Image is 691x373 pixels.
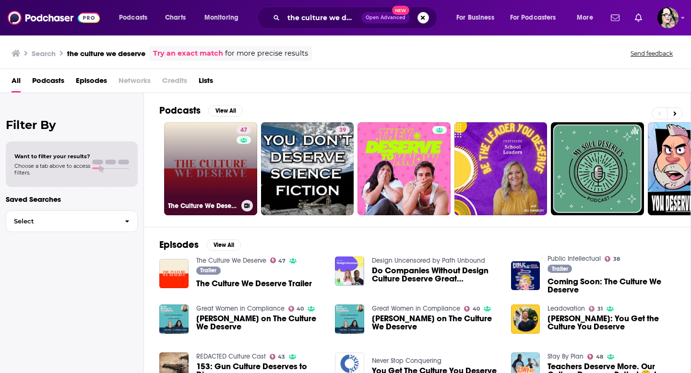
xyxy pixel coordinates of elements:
[153,48,223,59] a: Try an exact match
[510,11,556,24] span: For Podcasters
[14,163,90,176] span: Choose a tab above to access filters.
[119,73,151,93] span: Networks
[196,304,285,313] a: Great Women in Compliance
[372,267,500,283] a: Do Companies Without Design Culture Deserve Great Designers?
[657,7,679,28] img: User Profile
[570,10,605,25] button: open menu
[335,256,364,286] img: Do Companies Without Design Culture Deserve Great Designers?
[208,105,243,117] button: View All
[204,11,238,24] span: Monitoring
[607,10,623,26] a: Show notifications dropdown
[628,49,676,58] button: Send feedback
[473,307,480,311] span: 40
[548,304,585,313] a: Leadovation
[596,355,603,359] span: 48
[297,307,304,311] span: 40
[511,261,540,291] img: Coming Soon: The Culture We Deserve
[159,105,243,117] a: PodcastsView All
[548,315,675,331] a: Bryan Clayton: You Get the Culture You Deserve
[162,73,187,93] span: Credits
[597,307,603,311] span: 31
[456,11,494,24] span: For Business
[372,315,500,331] a: Juliana Molina on The Culture We Deserve
[589,306,603,312] a: 31
[335,304,364,334] a: Juliana Molina on The Culture We Deserve
[548,352,584,361] a: Stay By Plan
[198,10,251,25] button: open menu
[12,73,21,93] a: All
[32,49,56,58] h3: Search
[392,6,409,15] span: New
[199,73,213,93] a: Lists
[511,304,540,334] img: Bryan Clayton: You Get the Culture You Deserve
[335,126,350,134] a: 39
[361,12,410,23] button: Open AdvancedNew
[605,256,620,262] a: 38
[32,73,64,93] a: Podcasts
[261,122,354,215] a: 39
[278,259,286,263] span: 47
[372,304,460,313] a: Great Women in Compliance
[76,73,107,93] a: Episodes
[196,352,266,361] a: REDACTED Culture Cast
[548,278,675,294] a: Coming Soon: The Culture We Deserve
[657,7,679,28] span: Logged in as kdaneman
[372,256,485,265] a: Design Uncensored by Path Unbound
[119,11,147,24] span: Podcasts
[587,354,603,360] a: 48
[657,7,679,28] button: Show profile menu
[168,202,238,210] h3: The Culture We Deserve
[240,126,247,135] span: 47
[8,9,100,27] img: Podchaser - Follow, Share and Rate Podcasts
[159,105,201,117] h2: Podcasts
[450,10,506,25] button: open menu
[270,257,286,263] a: 47
[6,118,138,132] h2: Filter By
[270,354,286,360] a: 43
[266,7,446,29] div: Search podcasts, credits, & more...
[504,10,570,25] button: open menu
[613,257,620,261] span: 38
[67,49,145,58] h3: the culture we deserve
[159,239,199,251] h2: Episodes
[548,315,675,331] span: [PERSON_NAME]: You Get the Culture You Deserve
[464,306,480,312] a: 40
[6,195,138,204] p: Saved Searches
[112,10,160,25] button: open menu
[159,10,191,25] a: Charts
[278,355,285,359] span: 43
[159,239,241,251] a: EpisodesView All
[196,315,324,331] span: [PERSON_NAME] on The Culture We Deserve
[288,306,304,312] a: 40
[165,11,186,24] span: Charts
[159,304,189,334] img: Juliana Molina on The Culture We Deserve
[200,268,216,273] span: Trailer
[196,256,266,265] a: The Culture We Deserve
[577,11,593,24] span: More
[372,315,500,331] span: [PERSON_NAME] on The Culture We Deserve
[548,255,601,263] a: Public Intellectual
[159,259,189,288] a: The Culture We Deserve Trailer
[6,210,138,232] button: Select
[372,357,441,365] a: Never Stop Conquering
[339,126,346,135] span: 39
[6,218,117,224] span: Select
[14,153,90,160] span: Want to filter your results?
[164,122,257,215] a: 47The Culture We Deserve
[196,315,324,331] a: Juliana Molina on The Culture We Deserve
[237,126,251,134] a: 47
[196,280,312,288] a: The Culture We Deserve Trailer
[552,266,568,272] span: Trailer
[631,10,646,26] a: Show notifications dropdown
[284,10,361,25] input: Search podcasts, credits, & more...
